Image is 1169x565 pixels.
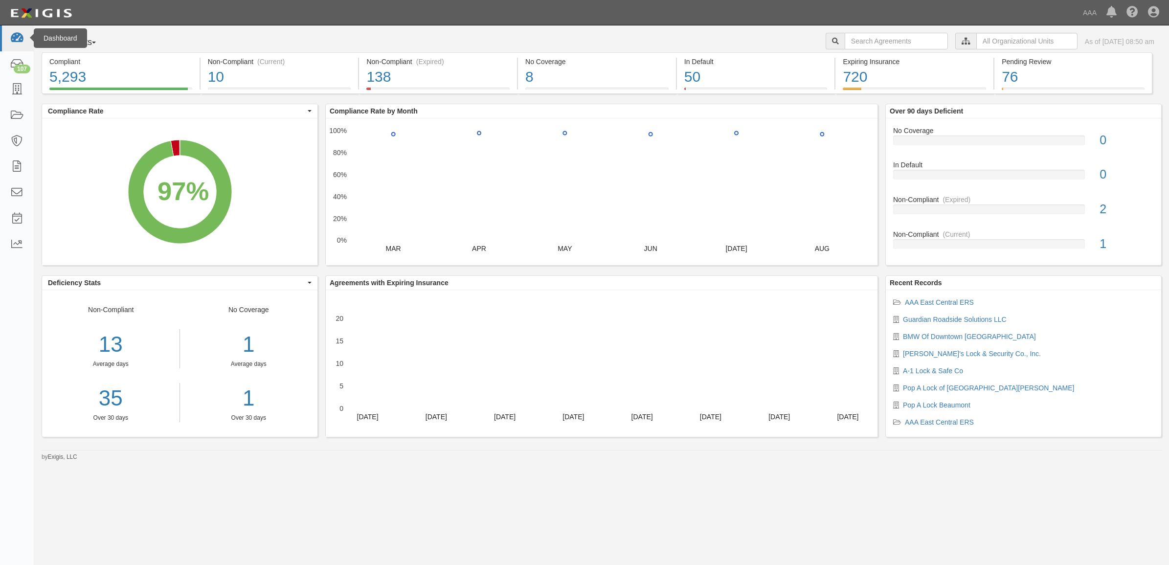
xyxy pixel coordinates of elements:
[684,57,828,67] div: In Default
[837,413,858,421] text: [DATE]
[49,67,192,88] div: 5,293
[42,276,317,290] button: Deficiency Stats
[180,305,318,422] div: No Coverage
[903,350,1041,358] a: [PERSON_NAME]'s Lock & Security Co., Inc.
[187,360,311,368] div: Average days
[326,118,877,265] svg: A chart.
[336,360,343,367] text: 10
[890,279,942,287] b: Recent Records
[42,383,180,414] a: 35
[42,453,77,461] small: by
[994,88,1152,95] a: Pending Review76
[336,315,343,322] text: 20
[886,160,1161,170] div: In Default
[1078,3,1102,23] a: AAA
[416,57,444,67] div: (Expired)
[366,67,510,88] div: 138
[339,405,343,412] text: 0
[157,173,209,209] div: 97%
[333,171,347,179] text: 60%
[329,127,347,135] text: 100%
[700,413,721,421] text: [DATE]
[518,88,676,95] a: No Coverage8
[366,57,510,67] div: Non-Compliant (Expired)
[893,229,1154,257] a: Non-Compliant(Current)1
[357,413,379,421] text: [DATE]
[893,126,1154,160] a: No Coverage0
[684,67,828,88] div: 50
[1092,201,1161,218] div: 2
[1002,67,1145,88] div: 76
[976,33,1078,49] input: All Organizational Units
[903,333,1036,340] a: BMW Of Downtown [GEOGRAPHIC_DATA]
[330,107,418,115] b: Compliance Rate by Month
[677,88,835,95] a: In Default50
[1085,37,1154,46] div: As of [DATE] 08:50 am
[42,329,180,360] div: 13
[42,305,180,422] div: Non-Compliant
[562,413,584,421] text: [DATE]
[34,28,87,48] div: Dashboard
[943,195,970,204] div: (Expired)
[333,149,347,157] text: 80%
[42,360,180,368] div: Average days
[943,229,970,239] div: (Current)
[886,126,1161,136] div: No Coverage
[337,236,347,244] text: 0%
[525,67,669,88] div: 8
[187,383,311,414] a: 1
[187,414,311,422] div: Over 30 days
[326,290,877,437] div: A chart.
[631,413,653,421] text: [DATE]
[525,57,669,67] div: No Coverage
[472,245,486,252] text: APR
[386,245,401,252] text: MAR
[903,367,963,375] a: A-1 Lock & Safe Co
[725,245,747,252] text: [DATE]
[333,214,347,222] text: 20%
[1092,166,1161,183] div: 0
[835,88,993,95] a: Expiring Insurance720
[42,414,180,422] div: Over 30 days
[49,57,192,67] div: Compliant
[905,418,974,426] a: AAA East Central ERS
[14,65,30,73] div: 107
[330,279,449,287] b: Agreements with Expiring Insurance
[42,104,317,118] button: Compliance Rate
[42,118,317,265] svg: A chart.
[208,67,351,88] div: 10
[768,413,790,421] text: [DATE]
[1126,7,1138,19] i: Help Center - Complianz
[886,195,1161,204] div: Non-Compliant
[1002,57,1145,67] div: Pending Review
[893,160,1154,195] a: In Default0
[1092,132,1161,149] div: 0
[257,57,285,67] div: (Current)
[48,278,305,288] span: Deficiency Stats
[815,245,830,252] text: AUG
[333,193,347,201] text: 40%
[7,4,75,22] img: logo-5460c22ac91f19d4615b14bd174203de0afe785f0fc80cf4dbbc73dc1793850b.png
[426,413,447,421] text: [DATE]
[843,57,986,67] div: Expiring Insurance
[187,329,311,360] div: 1
[843,67,986,88] div: 720
[886,229,1161,239] div: Non-Compliant
[494,413,516,421] text: [DATE]
[1092,235,1161,253] div: 1
[644,245,657,252] text: JUN
[903,384,1074,392] a: Pop A Lock of [GEOGRAPHIC_DATA][PERSON_NAME]
[890,107,963,115] b: Over 90 days Deficient
[42,88,200,95] a: Compliant5,293
[893,195,1154,229] a: Non-Compliant(Expired)2
[845,33,948,49] input: Search Agreements
[208,57,351,67] div: Non-Compliant (Current)
[558,245,572,252] text: MAY
[905,298,974,306] a: AAA East Central ERS
[903,401,970,409] a: Pop A Lock Beaumont
[201,88,359,95] a: Non-Compliant(Current)10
